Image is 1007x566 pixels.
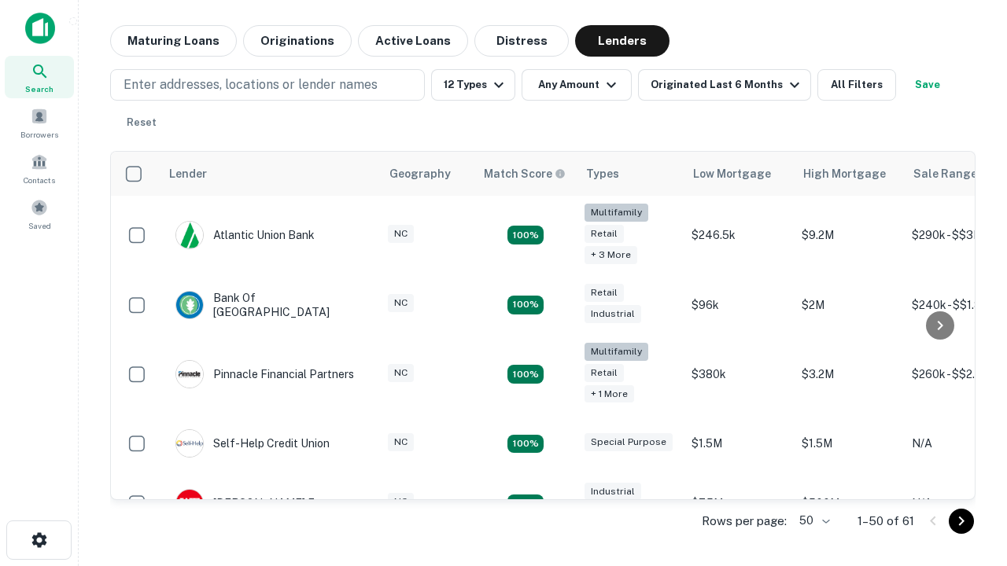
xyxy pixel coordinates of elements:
[794,152,904,196] th: High Mortgage
[5,193,74,235] a: Saved
[243,25,352,57] button: Originations
[25,13,55,44] img: capitalize-icon.png
[651,75,804,94] div: Originated Last 6 Months
[160,152,380,196] th: Lender
[585,204,648,222] div: Multifamily
[585,246,637,264] div: + 3 more
[380,152,474,196] th: Geography
[388,493,414,511] div: NC
[577,152,684,196] th: Types
[388,364,414,382] div: NC
[175,360,354,388] div: Pinnacle Financial Partners
[585,364,624,382] div: Retail
[5,147,74,189] a: Contacts
[902,69,953,101] button: Save your search to get updates of matches that match your search criteria.
[585,433,673,451] div: Special Purpose
[638,69,811,101] button: Originated Last 6 Months
[110,25,237,57] button: Maturing Loans
[928,440,1007,516] iframe: Chat Widget
[169,164,207,183] div: Lender
[388,294,414,312] div: NC
[585,343,648,361] div: Multifamily
[684,413,794,473] td: $1.5M
[484,165,563,182] h6: Match Score
[5,101,74,144] a: Borrowers
[507,296,544,314] div: Matching Properties: 15, hasApolloMatch: undefined
[522,69,632,101] button: Any Amount
[24,174,55,186] span: Contacts
[507,226,544,244] div: Matching Properties: 10, hasApolloMatch: undefined
[585,284,624,302] div: Retail
[794,413,904,473] td: $1.5M
[817,69,896,101] button: All Filters
[176,222,203,248] img: picture
[585,305,641,323] div: Industrial
[110,69,425,101] button: Enter addresses, locations or lender names
[684,196,794,275] td: $246.5k
[575,25,669,57] button: Lenders
[176,490,203,516] img: picture
[702,512,787,531] p: Rows per page:
[794,275,904,335] td: $2M
[507,365,544,384] div: Matching Properties: 18, hasApolloMatch: undefined
[585,483,641,501] div: Industrial
[20,128,58,141] span: Borrowers
[794,473,904,533] td: $500M
[389,164,451,183] div: Geography
[431,69,515,101] button: 12 Types
[794,335,904,414] td: $3.2M
[175,291,364,319] div: Bank Of [GEOGRAPHIC_DATA]
[176,292,203,318] img: picture
[25,83,53,95] span: Search
[507,435,544,454] div: Matching Properties: 11, hasApolloMatch: undefined
[794,196,904,275] td: $9.2M
[176,361,203,388] img: picture
[507,494,544,513] div: Matching Properties: 14, hasApolloMatch: undefined
[585,225,624,243] div: Retail
[474,152,577,196] th: Capitalize uses an advanced AI algorithm to match your search with the best lender. The match sco...
[949,509,974,534] button: Go to next page
[28,219,51,232] span: Saved
[175,489,338,517] div: [PERSON_NAME] Fargo
[484,165,566,182] div: Capitalize uses an advanced AI algorithm to match your search with the best lender. The match sco...
[175,221,315,249] div: Atlantic Union Bank
[585,385,634,403] div: + 1 more
[176,430,203,457] img: picture
[5,56,74,98] a: Search
[116,107,167,138] button: Reset
[693,164,771,183] div: Low Mortgage
[684,335,794,414] td: $380k
[793,509,832,532] div: 50
[684,275,794,335] td: $96k
[474,25,569,57] button: Distress
[858,512,914,531] p: 1–50 of 61
[124,75,378,94] p: Enter addresses, locations or lender names
[684,152,794,196] th: Low Mortgage
[586,164,619,183] div: Types
[175,429,330,458] div: Self-help Credit Union
[803,164,886,183] div: High Mortgage
[388,433,414,451] div: NC
[684,473,794,533] td: $7.5M
[358,25,468,57] button: Active Loans
[388,225,414,243] div: NC
[913,164,977,183] div: Sale Range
